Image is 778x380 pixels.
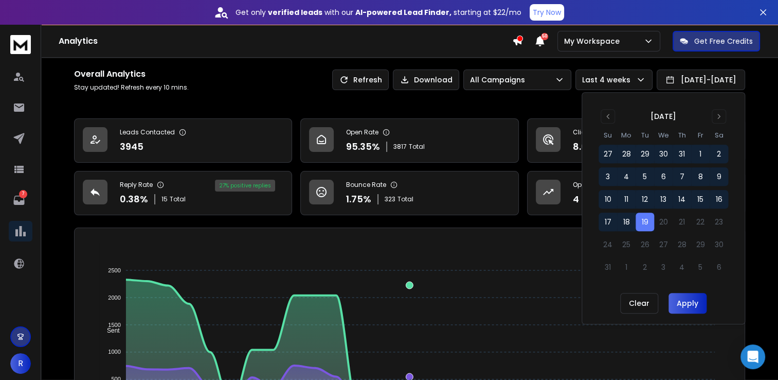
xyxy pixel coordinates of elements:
p: 1.75 % [346,192,371,206]
button: 29 [636,145,654,163]
button: 15 [691,190,710,209]
a: 7 [9,190,29,211]
button: Apply [668,293,707,314]
th: Wednesday [654,130,673,141]
th: Friday [691,130,710,141]
p: 3945 [120,140,143,154]
div: Open Intercom Messenger [740,344,765,369]
button: 16 [710,190,728,209]
button: 6 [654,167,673,186]
button: 27 [599,145,617,163]
h1: Analytics [59,35,512,47]
button: 14 [673,190,691,209]
button: 19 [636,213,654,231]
span: 50 [541,33,548,40]
button: Download [393,70,459,90]
span: Sent [99,327,120,334]
span: 323 [385,195,395,203]
p: 95.35 % [346,140,380,154]
button: 5 [636,167,654,186]
button: 11 [617,190,636,209]
button: 8 [691,167,710,186]
div: [DATE] [650,111,676,122]
p: Leads Contacted [120,128,175,136]
a: Opportunities4$400 [527,171,745,215]
p: Opportunities [573,181,614,189]
p: Get only with our starting at $22/mo [236,7,521,18]
button: 28 [617,145,636,163]
p: 7 [19,190,27,198]
span: 15 [161,195,168,203]
button: 17 [599,213,617,231]
span: Total [170,195,186,203]
p: Bounce Rate [346,181,386,189]
p: 4 [573,192,579,206]
tspan: 1000 [108,349,120,355]
th: Tuesday [636,130,654,141]
tspan: 2000 [108,295,120,301]
img: logo [10,35,31,54]
th: Thursday [673,130,691,141]
button: 3 [599,167,617,186]
p: Click Rate [573,128,604,136]
p: All Campaigns [470,75,529,85]
p: 0.38 % [120,192,148,206]
p: Reply Rate [120,181,153,189]
p: Last 4 weeks [582,75,635,85]
p: Download [414,75,453,85]
p: 8.62 % [573,140,601,154]
p: Stay updated! Refresh every 10 mins. [74,83,189,92]
th: Saturday [710,130,728,141]
button: 2 [710,145,728,163]
p: Open Rate [346,128,378,136]
a: Reply Rate0.38%15Total27% positive replies [74,171,292,215]
a: Open Rate95.35%3817Total [300,118,518,163]
button: Refresh [332,70,389,90]
tspan: 1500 [108,322,120,328]
tspan: 2500 [108,267,120,273]
button: Get Free Credits [673,31,760,51]
button: R [10,353,31,374]
button: Go to next month [712,109,726,124]
a: Bounce Rate1.75%323Total [300,171,518,215]
a: Click Rate8.62%345Total [527,118,745,163]
button: 18 [617,213,636,231]
p: Refresh [353,75,382,85]
p: Try Now [533,7,561,18]
button: Try Now [530,4,564,21]
button: Go to previous month [601,109,615,124]
button: 12 [636,190,654,209]
p: Get Free Credits [694,36,753,46]
strong: verified leads [268,7,322,18]
strong: AI-powered Lead Finder, [355,7,451,18]
button: 9 [710,167,728,186]
button: 10 [599,190,617,209]
button: 13 [654,190,673,209]
div: 27 % positive replies [215,180,275,192]
button: 31 [673,145,691,163]
h1: Overall Analytics [74,68,189,80]
p: My Workspace [564,36,624,46]
button: Clear [620,293,658,314]
span: Total [397,195,413,203]
button: [DATE]-[DATE] [657,70,745,90]
span: 3817 [393,143,407,151]
button: 1 [691,145,710,163]
th: Sunday [599,130,617,141]
th: Monday [617,130,636,141]
button: 30 [654,145,673,163]
a: Leads Contacted3945 [74,118,292,163]
span: Total [409,143,425,151]
button: 7 [673,167,691,186]
button: 4 [617,167,636,186]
